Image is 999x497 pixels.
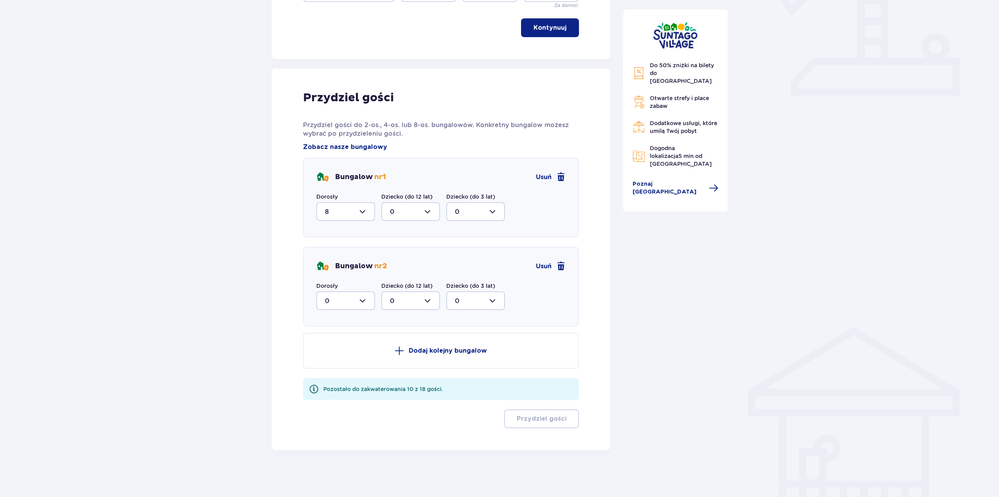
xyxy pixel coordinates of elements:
[633,180,719,196] a: Poznaj [GEOGRAPHIC_DATA]
[303,121,579,138] p: Przydziel gości do 2-os., 4-os. lub 8-os. bungalowów. Konkretny bungalow możesz wybrać po przydzi...
[536,172,566,182] a: Usuń
[678,153,695,159] span: 5 min.
[316,171,329,183] img: bungalows Icon
[381,193,433,201] label: Dziecko (do 12 lat)
[650,120,717,134] span: Dodatkowe usługi, które umilą Twój pobyt
[536,262,566,271] a: Usuń
[446,282,495,290] label: Dziecko (do 3 lat)
[554,2,579,9] p: Za darmo!
[409,346,487,355] p: Dodaj kolejny bungalow
[633,180,705,196] span: Poznaj [GEOGRAPHIC_DATA]
[335,262,387,271] p: Bungalow
[650,62,714,84] span: Do 50% zniżki na bilety do [GEOGRAPHIC_DATA]
[650,145,712,167] span: Dogodna lokalizacja od [GEOGRAPHIC_DATA]
[521,18,579,37] button: Kontynuuj
[633,96,645,108] img: Grill Icon
[316,282,338,290] label: Dorosły
[536,173,552,181] span: Usuń
[316,193,338,201] label: Dorosły
[374,172,386,181] span: nr 1
[381,282,433,290] label: Dziecko (do 12 lat)
[534,23,566,32] p: Kontynuuj
[303,90,394,105] p: Przydziel gości
[316,260,329,273] img: bungalows Icon
[633,121,645,133] img: Restaurant Icon
[536,262,552,271] span: Usuń
[650,95,709,109] span: Otwarte strefy i place zabaw
[335,172,386,182] p: Bungalow
[633,67,645,80] img: Discount Icon
[303,143,387,151] a: Zobacz nasze bungalowy
[504,409,579,428] button: Przydziel gości
[633,150,645,162] img: Map Icon
[303,333,579,369] button: Dodaj kolejny bungalow
[653,22,698,49] img: Suntago Village
[374,262,387,271] span: nr 2
[323,385,443,393] div: Pozostało do zakwaterowania 10 z 18 gości.
[517,414,566,423] p: Przydziel gości
[446,193,495,201] label: Dziecko (do 3 lat)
